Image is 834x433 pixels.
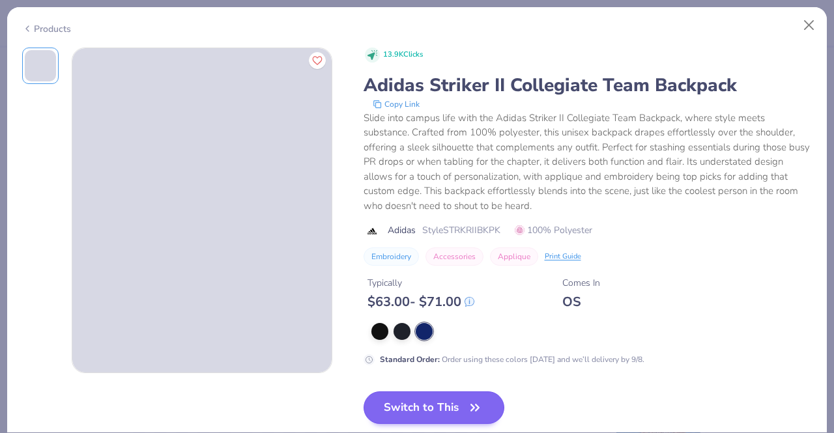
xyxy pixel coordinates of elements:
[490,247,538,266] button: Applique
[425,247,483,266] button: Accessories
[367,294,474,310] div: $ 63.00 - $ 71.00
[364,226,381,236] img: brand logo
[367,276,474,290] div: Typically
[364,73,812,98] div: Adidas Striker II Collegiate Team Backpack
[309,52,326,69] button: Like
[545,251,581,262] div: Print Guide
[422,223,500,237] span: Style STRKRIIBKPK
[383,49,423,61] span: 13.9K Clicks
[562,294,600,310] div: OS
[364,391,505,424] button: Switch to This
[380,354,644,365] div: Order using these colors [DATE] and we’ll delivery by 9/8.
[22,22,71,36] div: Products
[364,111,812,214] div: Slide into campus life with the Adidas Striker II Collegiate Team Backpack, where style meets sub...
[388,223,416,237] span: Adidas
[562,276,600,290] div: Comes In
[380,354,440,365] strong: Standard Order :
[364,247,419,266] button: Embroidery
[515,223,592,237] span: 100% Polyester
[369,98,424,111] button: copy to clipboard
[797,13,822,38] button: Close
